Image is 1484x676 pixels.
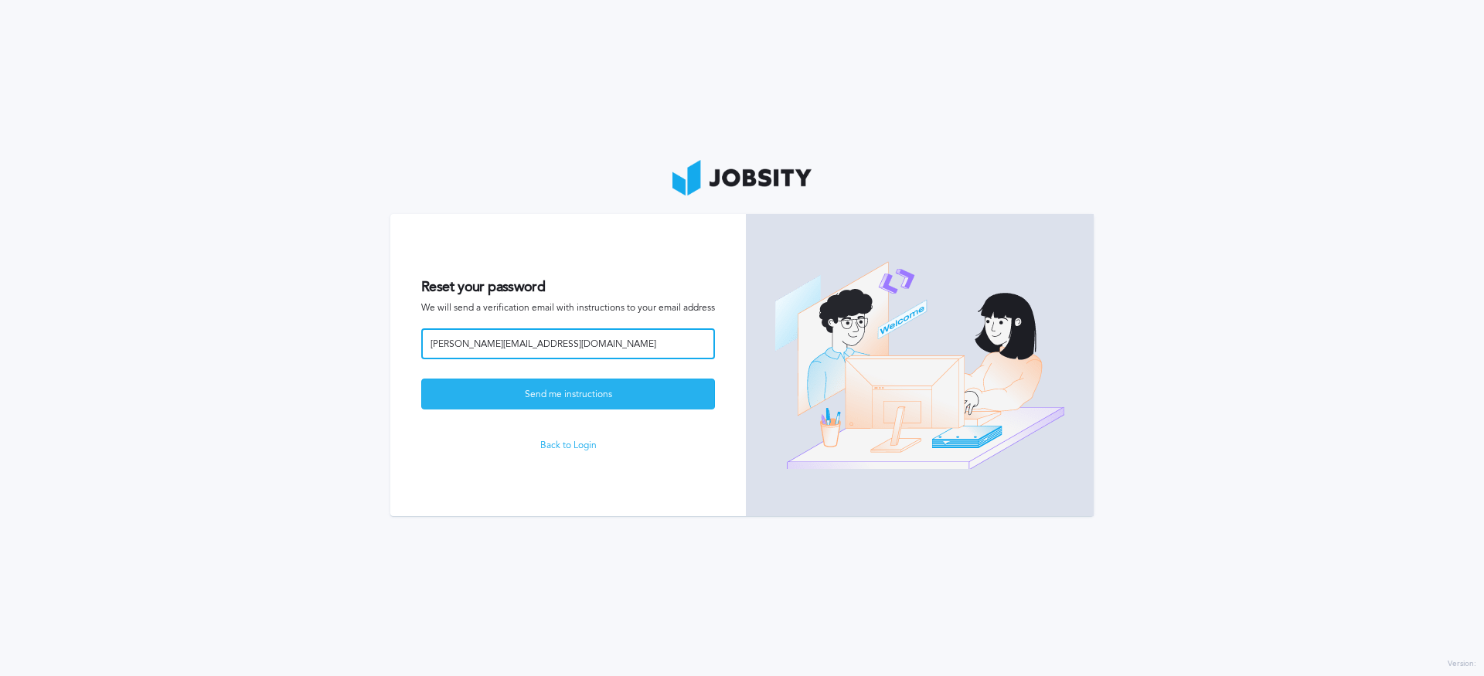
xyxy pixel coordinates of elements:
[421,440,715,451] a: Back to Login
[421,303,715,314] span: We will send a verification email with instructions to your email address
[421,379,715,409] button: Send me instructions
[422,379,714,410] div: Send me instructions
[1448,660,1476,669] label: Version:
[421,279,715,295] h2: Reset your password
[421,328,715,359] input: Email address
